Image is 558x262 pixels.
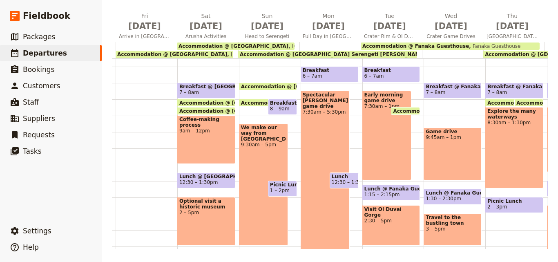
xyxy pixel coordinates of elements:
[426,129,480,134] span: Game drive
[426,90,445,95] span: 7 – 8am
[177,83,235,99] div: Breakfast @ [GEOGRAPHIC_DATA]7 – 8am
[364,103,410,109] span: 7:30am – 1pm
[364,20,415,32] span: [DATE]
[179,43,288,49] span: Accommodation @ [GEOGRAPHIC_DATA]
[514,99,543,107] div: Accommodation @ [GEOGRAPHIC_DATA] Camps - [GEOGRAPHIC_DATA] - [GEOGRAPHIC_DATA]
[179,128,233,134] span: 9am – 12pm
[241,84,355,89] span: Accommodation @ [GEOGRAPHIC_DATA]
[23,98,39,106] span: Staff
[487,12,538,32] h2: Thu
[177,43,295,50] div: Accommodation @ [GEOGRAPHIC_DATA][GEOGRAPHIC_DATA]
[426,134,480,140] span: 9:45am – 1pm
[270,100,295,106] span: Breakfast @ [GEOGRAPHIC_DATA]
[117,52,227,57] span: Accommodation @ [GEOGRAPHIC_DATA]
[177,197,235,246] div: Optional visit a historic museum2 – 5pm
[179,84,233,90] span: Breakfast @ [GEOGRAPHIC_DATA]
[23,33,55,41] span: Packages
[332,179,370,185] span: 12:30 – 1:30pm
[485,197,543,213] div: Picnic Lunch2 – 3pm
[303,109,348,115] span: 7:30am – 5:30pm
[424,213,482,246] div: Travel to the bustling town3 – 5pm
[177,172,235,188] div: Lunch @ [GEOGRAPHIC_DATA]12:30 – 1:30pm
[485,83,543,99] div: Breakfast @ Fanaka Guesthouse7 – 8am
[424,189,482,205] div: Lunch @ Fanaka Guesthouse1:30 – 2:30pm
[303,73,322,79] span: 6 – 7am
[426,215,480,226] span: Travel to the bustling town
[301,66,359,82] div: Breakfast6 – 7am
[23,131,55,139] span: Requests
[487,20,538,32] span: [DATE]
[179,198,233,210] span: Optional visit a historic museum
[238,51,417,58] div: Accommodation @ [GEOGRAPHIC_DATA] Serengeti [PERSON_NAME] Camp-Upgrade option from dome tents
[422,33,480,40] span: Crater Game Drives
[270,188,290,193] span: 1 – 2pm
[362,66,420,82] div: Breakfast6 – 7am
[424,83,482,99] div: Breakfast @ Fanaka Guesthouse7 – 8am
[270,182,295,188] span: Picnic Lunch
[364,92,410,103] span: Early morning game drive
[177,115,235,164] div: Coffee-making process9am – 12pm
[483,33,541,40] span: [GEOGRAPHIC_DATA]
[23,243,39,251] span: Help
[425,20,477,32] span: [DATE]
[241,142,286,148] span: 9:30am – 5pm
[270,106,290,112] span: 8 – 9am
[23,82,60,90] span: Customers
[303,20,354,32] span: [DATE]
[241,100,541,105] span: Accommodation @ [GEOGRAPHIC_DATA] Serengeti [PERSON_NAME] Camp-Upgrade option from dome tents
[116,33,174,40] span: Arrive in [GEOGRAPHIC_DATA]
[301,91,350,254] div: Spectacular [PERSON_NAME] game drive7:30am – 5:30pm
[391,107,420,115] div: Accommodation @ Fanaka Guesthouse
[116,12,177,42] button: Fri [DATE]Arrive in [GEOGRAPHIC_DATA]
[180,20,232,32] span: [DATE]
[179,116,233,128] span: Coffee-making process
[23,227,51,235] span: Settings
[364,206,418,218] span: Visit Ol Duvai Gorge
[426,226,480,232] span: 3 – 5pm
[364,186,418,192] span: Lunch @ Fanaka Guesthouse
[119,20,170,32] span: [DATE]
[487,198,541,204] span: Picnic Lunch
[361,43,540,50] div: Accommodation @ Fanaka GuesthouseFanaka Guesthouse
[23,49,67,57] span: Departures
[361,12,422,42] button: Tue [DATE]Crater Rim & Ol Duvai
[330,172,359,188] div: Lunch12:30 – 1:30pm
[180,12,232,32] h2: Sat
[332,174,357,179] span: Lunch
[177,12,238,42] button: Sat [DATE]Arusha Activities
[241,12,293,32] h2: Sun
[487,90,507,95] span: 7 – 8am
[364,218,418,224] span: 2:30 – 5pm
[268,99,297,115] div: Breakfast @ [GEOGRAPHIC_DATA]8 – 9am
[303,92,348,109] span: Spectacular [PERSON_NAME] game drive
[362,91,412,180] div: Early morning game drive7:30am – 1pm
[422,12,483,42] button: Wed [DATE]Crater Game Drives
[487,204,507,210] span: 2 – 3pm
[179,174,233,179] span: Lunch @ [GEOGRAPHIC_DATA]
[239,99,288,107] div: Accommodation @ [GEOGRAPHIC_DATA] Serengeti [PERSON_NAME] Camp-Upgrade option from dome tents
[179,100,293,105] span: Accommodation @ [GEOGRAPHIC_DATA]
[177,33,235,40] span: Arusha Activities
[179,179,218,185] span: 12:30 – 1:30pm
[241,125,286,142] span: We make our way from [GEOGRAPHIC_DATA]
[116,51,233,58] div: Accommodation @ [GEOGRAPHIC_DATA][GEOGRAPHIC_DATA], [GEOGRAPHIC_DATA]
[485,99,535,107] div: Accommodation @ Fanaka Guesthouse
[393,108,503,114] span: Accommodation @ Fanaka Guesthouse
[364,73,384,79] span: 6 – 7am
[487,120,541,125] span: 8:30am – 1:30pm
[299,12,361,42] button: Mon [DATE]Full Day in [GEOGRAPHIC_DATA]
[179,90,199,95] span: 7 – 8am
[303,67,357,73] span: Breakfast
[426,84,480,90] span: Breakfast @ Fanaka Guesthouse
[483,12,545,42] button: Thu [DATE][GEOGRAPHIC_DATA]
[426,196,461,202] span: 1:30 – 2:30pm
[23,147,42,155] span: Tasks
[238,33,296,40] span: Head to Serengeti
[362,205,420,246] div: Visit Ol Duvai Gorge2:30 – 5pm
[469,43,520,49] span: Fanaka Guesthouse
[179,108,293,114] span: Accommodation @ [GEOGRAPHIC_DATA]
[119,12,170,32] h2: Fri
[268,181,297,197] div: Picnic Lunch1 – 2pm
[364,67,418,73] span: Breakfast
[362,43,469,49] span: Accommodation @ Fanaka Guesthouse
